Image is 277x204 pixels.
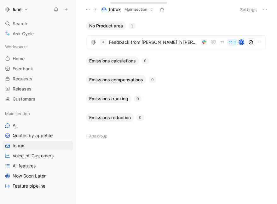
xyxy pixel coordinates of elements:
[13,30,34,38] span: Ask Cycle
[5,44,27,50] span: Workspace
[86,113,134,122] button: Emissions reduction
[89,23,123,29] span: No Product area
[3,94,73,104] a: Customers
[13,173,46,179] span: Now Soon Later
[3,171,73,181] a: Now Soon Later
[3,64,73,73] a: Feedback
[13,55,25,62] span: Home
[13,76,32,82] span: Requests
[89,114,131,121] span: Emissions reduction
[13,153,54,159] span: Voice-of-Customers
[3,151,73,160] a: Voice-of-Customers
[89,58,136,64] span: Emissions calculations
[13,96,35,102] span: Customers
[3,181,73,191] a: Feature pipeline
[84,21,269,51] div: No Product area1
[109,38,198,46] span: Feedback from [PERSON_NAME] in [PERSON_NAME] - [DATE]
[3,109,73,118] div: Main section
[227,39,237,46] button: 1
[86,56,139,65] button: Emissions calculations
[3,42,73,51] div: Workspace
[90,39,96,45] img: logo
[89,96,128,102] span: Emissions tracking
[13,122,17,129] span: All
[3,74,73,84] a: Requests
[4,6,10,13] img: lune
[84,94,269,108] div: Emissions tracking0
[239,40,244,44] div: B
[87,35,266,49] a: logoFeedback from [PERSON_NAME] in [PERSON_NAME] - [DATE]1B
[136,114,144,121] div: 0
[84,113,269,127] div: Emissions reduction0
[124,6,147,13] span: Main section
[109,6,121,13] span: Inbox
[84,75,269,89] div: Emissions compensations0
[84,132,269,140] button: Add group
[3,109,73,191] div: Main sectionAllQuotes by appetiteInboxVoice-of-CustomersAll featuresNow Soon LaterFeature pipeline
[234,40,236,44] span: 1
[13,20,27,27] span: Search
[13,163,36,169] span: All features
[13,7,21,12] h1: lune
[84,56,269,70] div: Emissions calculations0
[3,84,73,94] a: Releases
[13,183,45,189] span: Feature pipeline
[86,21,126,30] button: No Product area
[89,77,143,83] span: Emissions compensations
[99,5,156,14] button: InboxMain section
[134,96,141,102] div: 0
[237,5,259,14] button: Settings
[141,58,149,64] div: 0
[3,29,73,38] a: Ask Cycle
[13,132,53,139] span: Quotes by appetite
[3,19,73,28] div: Search
[13,66,33,72] span: Feedback
[3,5,30,14] button: lunelune
[13,143,24,149] span: Inbox
[129,23,136,29] div: 1
[3,131,73,140] a: Quotes by appetite
[86,94,131,103] button: Emissions tracking
[3,54,73,63] a: Home
[13,86,32,92] span: Releases
[3,121,73,130] a: All
[5,110,30,117] span: Main section
[3,141,73,150] a: Inbox
[86,75,146,84] button: Emissions compensations
[149,77,156,83] div: 0
[3,161,73,171] a: All features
